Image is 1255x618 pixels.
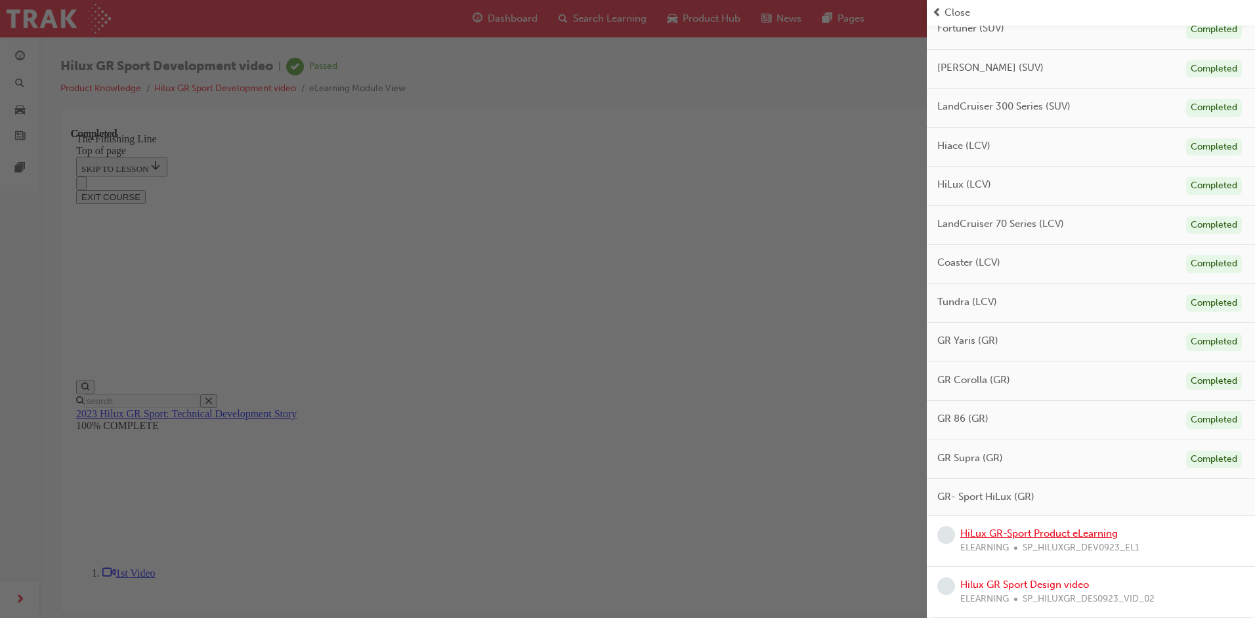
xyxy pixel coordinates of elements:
span: GR Yaris (GR) [937,333,998,348]
span: learningRecordVerb_NONE-icon [937,526,955,544]
span: SP_HILUXGR_DES0923_VID_02 [1023,592,1155,607]
div: Completed [1186,99,1242,117]
span: Close [945,5,970,20]
span: GR Corolla (GR) [937,373,1010,388]
div: Completed [1186,255,1242,273]
span: ELEARNING [960,592,1009,607]
span: GR 86 (GR) [937,411,989,426]
div: The Finishing Line [5,5,1147,17]
div: Completed [1186,451,1242,468]
div: Top of page [5,17,1147,29]
span: GR- Sport HiLux (GR) [937,489,1034,505]
span: SKIP TO LESSON [11,36,91,46]
div: Completed [1186,295,1242,312]
span: LandCruiser 300 Series (SUV) [937,99,1071,114]
span: Coaster (LCV) [937,255,1000,270]
button: EXIT COURSE [5,62,75,76]
span: prev-icon [932,5,942,20]
span: HiLux (LCV) [937,177,991,192]
button: Close navigation menu [5,49,16,62]
span: [PERSON_NAME] (SUV) [937,60,1044,75]
div: 100% COMPLETE [5,292,1147,304]
a: Hilux GR Sport Design video [960,579,1089,590]
div: Completed [1186,138,1242,156]
div: Completed [1186,373,1242,390]
input: Search [13,266,129,280]
span: Hiace (LCV) [937,138,990,154]
button: Open search menu [5,253,24,266]
div: Completed [1186,60,1242,78]
div: Completed [1186,333,1242,351]
span: Tundra (LCV) [937,295,997,310]
span: learningRecordVerb_NONE-icon [937,577,955,595]
div: Completed [1186,21,1242,39]
span: GR Supra (GR) [937,451,1003,466]
span: ELEARNING [960,541,1009,556]
div: Completed [1186,216,1242,234]
span: SP_HILUXGR_DEV0923_EL1 [1023,541,1139,556]
div: Completed [1186,411,1242,429]
button: prev-iconClose [932,5,1250,20]
button: Close search menu [129,266,146,280]
span: LandCruiser 70 Series (LCV) [937,216,1064,232]
button: SKIP TO LESSON [5,29,96,49]
span: Fortuner (SUV) [937,21,1004,36]
div: Completed [1186,177,1242,195]
a: HiLux GR-Sport Product eLearning [960,527,1118,539]
a: 2023 Hilux GR Sport: Technical Development Story [5,280,226,291]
